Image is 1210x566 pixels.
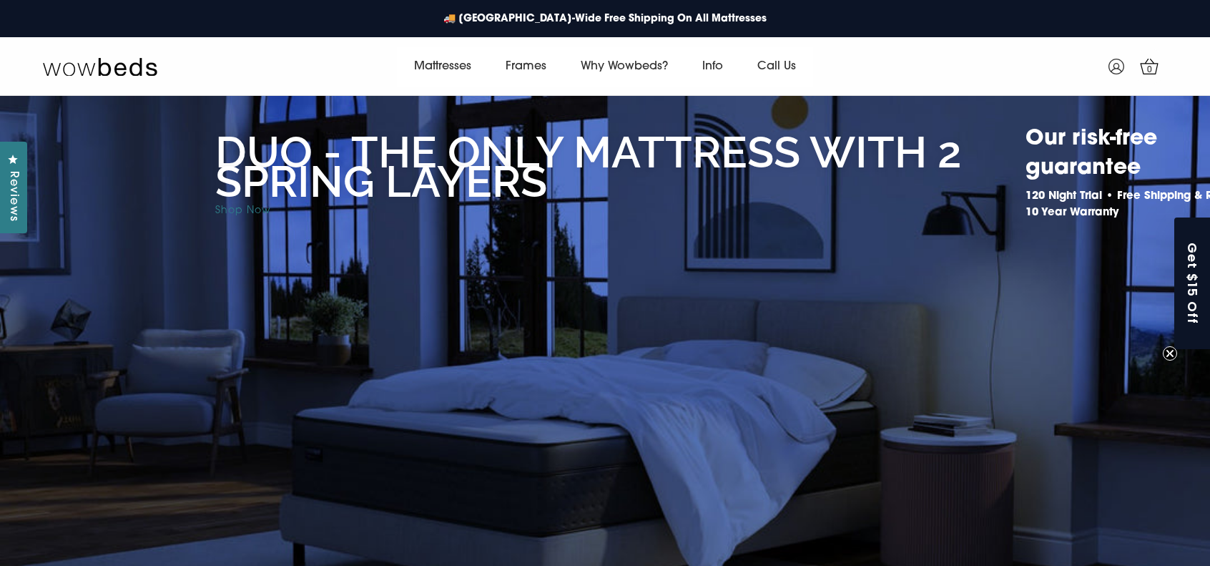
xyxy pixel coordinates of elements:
[397,47,488,87] a: Mattresses
[215,137,1018,196] h2: Duo - the only mattress with 2 spring layers
[43,57,157,77] img: Wow Beds Logo
[1174,218,1210,349] div: Get $15 OffClose teaser
[215,205,271,216] a: Shop Now
[1163,346,1177,361] button: Close teaser
[1143,63,1157,77] span: 0
[436,4,774,34] a: 🚚 [GEOGRAPHIC_DATA]-Wide Free Shipping On All Mattresses
[1131,49,1167,84] a: 0
[4,171,22,222] span: Reviews
[740,47,813,87] a: Call Us
[488,47,564,87] a: Frames
[564,47,685,87] a: Why Wowbeds?
[1184,242,1202,324] span: Get $15 Off
[685,47,740,87] a: Info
